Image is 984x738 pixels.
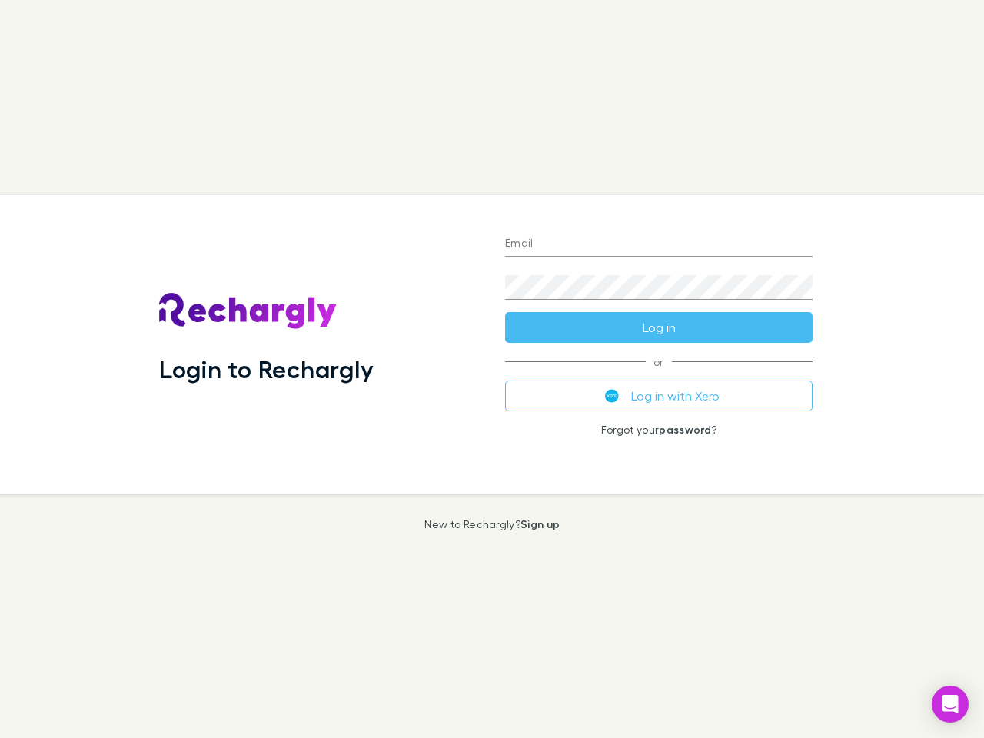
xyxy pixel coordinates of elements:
span: or [505,361,813,362]
h1: Login to Rechargly [159,354,374,384]
p: Forgot your ? [505,424,813,436]
button: Log in with Xero [505,381,813,411]
img: Xero's logo [605,389,619,403]
div: Open Intercom Messenger [932,686,969,723]
p: New to Rechargly? [424,518,560,530]
a: Sign up [520,517,560,530]
img: Rechargly's Logo [159,293,337,330]
a: password [659,423,711,436]
button: Log in [505,312,813,343]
